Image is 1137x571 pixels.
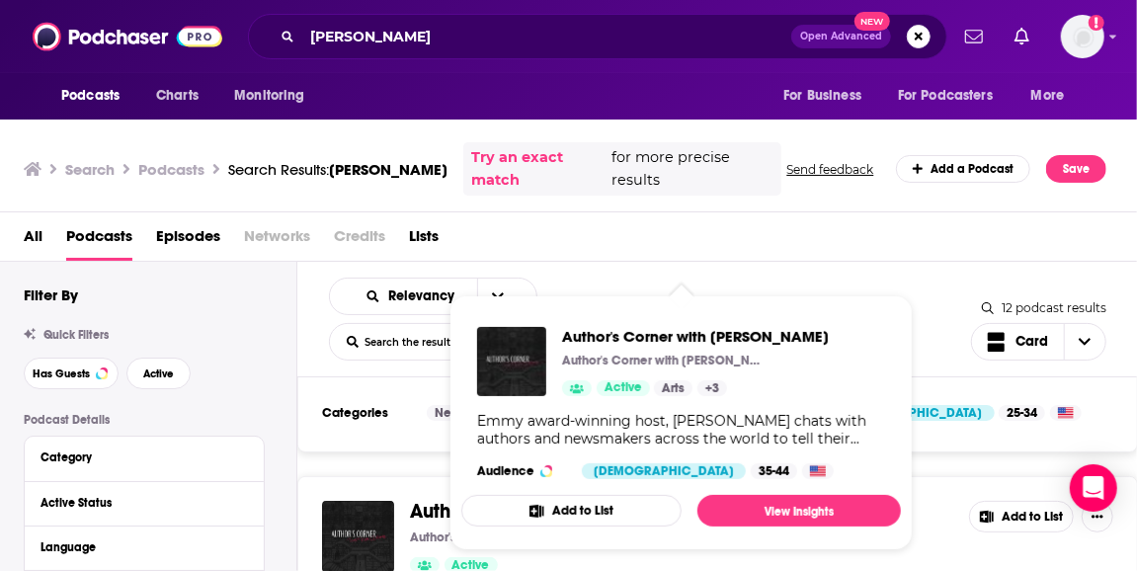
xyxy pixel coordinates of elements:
button: Has Guests [24,358,119,389]
div: Active Status [41,496,235,510]
span: For Business [783,82,861,110]
span: Logged in as LBPublicity2 [1061,15,1104,58]
div: Category [41,450,235,464]
a: Search Results:[PERSON_NAME] [228,160,447,179]
h3: Podcasts [138,160,204,179]
a: Add a Podcast [896,155,1031,183]
div: Search Results: [228,160,447,179]
a: Active [597,380,650,396]
span: Relevancy [388,289,461,303]
button: Add to List [969,501,1074,532]
button: Show profile menu [1061,15,1104,58]
span: Active [605,378,642,398]
button: open menu [348,289,477,303]
span: [PERSON_NAME] [329,160,447,179]
img: User Profile [1061,15,1104,58]
a: Show notifications dropdown [957,20,991,53]
a: Arts [654,380,692,396]
p: Podcast Details [24,413,265,427]
button: Choose View [971,323,1107,361]
span: Active [143,368,174,379]
h3: Audience [477,463,566,479]
span: Author's Corner with [410,499,591,524]
h2: Choose List sort [329,278,537,315]
span: Open Advanced [800,32,882,41]
svg: Add a profile image [1089,15,1104,31]
img: Author's Corner with Kate Delaney [477,327,546,396]
h2: Filter By [24,285,78,304]
button: Open AdvancedNew [791,25,891,48]
span: Monitoring [234,82,304,110]
img: Podchaser - Follow, Share and Rate Podcasts [33,18,222,55]
a: Podcasts [66,220,132,261]
h3: Search [65,160,115,179]
button: Active Status [41,490,248,515]
a: View Insights [697,495,901,527]
span: Card [1015,335,1048,349]
button: open menu [1017,77,1090,115]
span: For Podcasters [898,82,993,110]
p: Author's Corner with [PERSON_NAME] [410,530,608,545]
a: Lists [409,220,439,261]
a: News [427,405,475,421]
button: Save [1046,155,1106,183]
div: [DEMOGRAPHIC_DATA] [582,463,746,479]
button: Show More Button [1082,501,1113,532]
span: Charts [156,82,199,110]
div: Emmy award-winning host, [PERSON_NAME] chats with authors and newsmakers across the world to tell... [477,412,885,448]
h3: Categories [322,405,411,421]
a: Author's Corner with[PERSON_NAME] [410,501,737,523]
div: Search podcasts, credits, & more... [248,14,947,59]
span: Has Guests [33,368,90,379]
button: Send feedback [781,161,880,178]
button: open menu [220,77,330,115]
div: 25-34 [999,405,1045,421]
button: open menu [477,279,519,314]
span: Podcasts [61,82,120,110]
span: Author's Corner with [PERSON_NAME] [562,327,829,346]
button: open menu [885,77,1021,115]
a: Author's Corner with Kate Delaney [562,327,829,346]
div: 35-44 [751,463,797,479]
button: Active [126,358,191,389]
span: Networks [244,220,310,261]
span: Quick Filters [43,328,109,342]
input: Search podcasts, credits, & more... [302,21,791,52]
span: New [854,12,890,31]
div: 12 podcast results [982,300,1106,315]
a: Charts [143,77,210,115]
a: Show notifications dropdown [1007,20,1037,53]
button: Language [41,534,248,559]
span: for more precise results [611,146,773,192]
button: Category [41,445,248,469]
span: More [1031,82,1065,110]
button: Add to List [461,495,682,527]
span: Credits [334,220,385,261]
a: All [24,220,42,261]
div: Open Intercom Messenger [1070,464,1117,512]
a: Episodes [156,220,220,261]
button: open menu [770,77,886,115]
p: Author's Corner with [PERSON_NAME] [562,353,760,368]
a: Try an exact match [471,146,608,192]
div: Language [41,540,235,554]
a: +3 [697,380,727,396]
button: open menu [47,77,145,115]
